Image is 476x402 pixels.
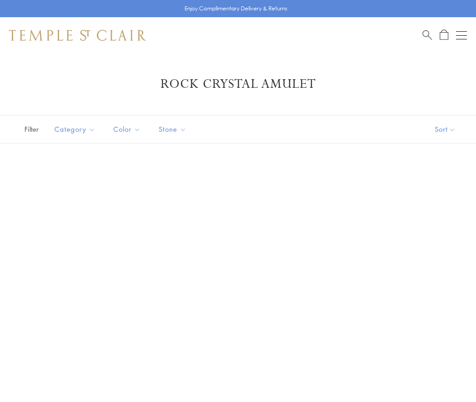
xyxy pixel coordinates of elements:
[185,4,287,13] p: Enjoy Complimentary Delivery & Returns
[456,30,467,41] button: Open navigation
[440,29,448,41] a: Open Shopping Bag
[423,29,432,41] a: Search
[414,115,476,143] button: Show sort by
[152,119,193,139] button: Stone
[48,119,102,139] button: Category
[23,76,453,92] h1: Rock Crystal Amulet
[154,124,193,135] span: Stone
[109,124,147,135] span: Color
[50,124,102,135] span: Category
[9,30,146,41] img: Temple St. Clair
[107,119,147,139] button: Color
